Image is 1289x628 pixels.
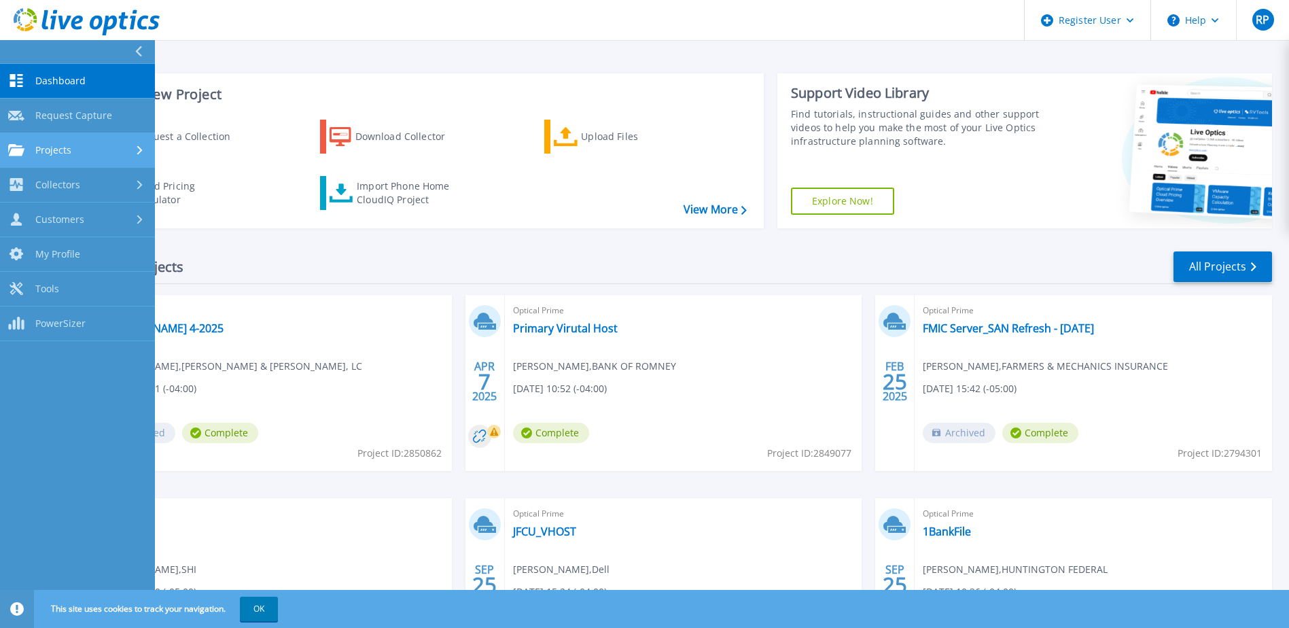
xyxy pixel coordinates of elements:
span: Optical Prime [513,506,854,521]
div: Request a Collection [135,123,244,150]
span: Optical Prime [103,303,444,318]
span: Customers [35,213,84,226]
a: 1BankFile [923,525,971,538]
span: My Profile [35,248,80,260]
span: Archived [923,423,995,443]
span: Project ID: 2850862 [357,446,442,461]
span: [PERSON_NAME] , BANK OF ROMNEY [513,359,676,374]
a: Primary Virutal Host [513,321,618,335]
button: OK [240,597,278,621]
div: SEP 2024 [882,560,908,610]
span: [PERSON_NAME] , Dell [513,562,610,577]
span: Projects [35,144,71,156]
div: Support Video Library [791,84,1043,102]
span: Complete [1002,423,1078,443]
span: Optical Prime [923,506,1264,521]
a: JFCU_VHOST [513,525,576,538]
span: Complete [182,423,258,443]
a: Request a Collection [96,120,248,154]
a: Upload Files [544,120,696,154]
span: Optical Prime [513,303,854,318]
a: [PERSON_NAME] 4-2025 [103,321,224,335]
span: Optical Prime [103,506,444,521]
span: [DATE] 15:42 (-05:00) [923,381,1017,396]
span: 25 [472,579,497,591]
span: [DATE] 15:24 (-04:00) [513,585,607,599]
span: [DATE] 10:36 (-04:00) [923,585,1017,599]
span: Optical Prime [923,303,1264,318]
a: View More [684,203,747,216]
a: Download Collector [320,120,472,154]
span: Project ID: 2794301 [1178,446,1262,461]
span: [PERSON_NAME] , HUNTINGTON FEDERAL [923,562,1108,577]
span: [PERSON_NAME] , [PERSON_NAME] & [PERSON_NAME], LC [103,359,362,374]
span: Request Capture [35,109,112,122]
h3: Start a New Project [96,87,746,102]
span: Project ID: 2849077 [767,446,851,461]
span: RP [1256,14,1269,25]
span: Dashboard [35,75,86,87]
div: Find tutorials, instructional guides and other support videos to help you make the most of your L... [791,107,1043,148]
div: Upload Files [581,123,690,150]
div: FEB 2025 [882,357,908,406]
span: [DATE] 10:52 (-04:00) [513,381,607,396]
a: Cloud Pricing Calculator [96,176,248,210]
span: [PERSON_NAME] , FARMERS & MECHANICS INSURANCE [923,359,1168,374]
div: SEP 2024 [472,560,497,610]
span: Collectors [35,179,80,191]
a: FMIC Server_SAN Refresh - [DATE] [923,321,1094,335]
a: All Projects [1173,251,1272,282]
span: 7 [478,376,491,387]
div: APR 2025 [472,357,497,406]
span: Complete [513,423,589,443]
span: Tools [35,283,59,295]
span: PowerSizer [35,317,86,330]
span: 25 [883,376,907,387]
span: 25 [883,579,907,591]
span: This site uses cookies to track your navigation. [37,597,278,621]
a: Explore Now! [791,188,894,215]
div: Import Phone Home CloudIQ Project [357,179,463,207]
div: Download Collector [355,123,464,150]
div: Cloud Pricing Calculator [133,179,242,207]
